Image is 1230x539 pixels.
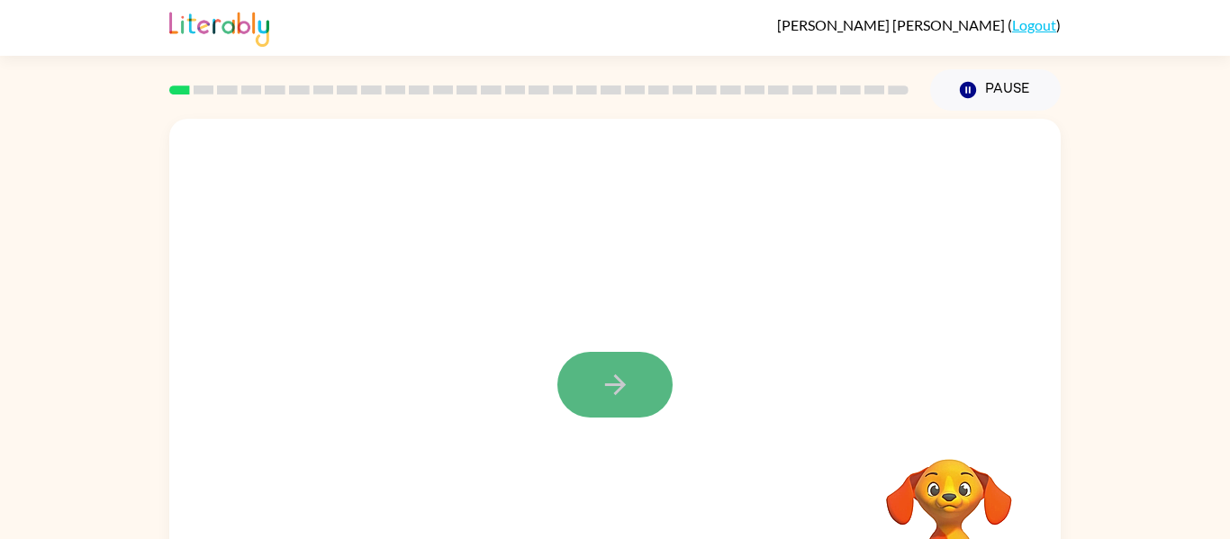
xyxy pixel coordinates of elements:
[777,16,1061,33] div: ( )
[777,16,1008,33] span: [PERSON_NAME] [PERSON_NAME]
[930,69,1061,111] button: Pause
[1012,16,1056,33] a: Logout
[169,7,269,47] img: Literably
